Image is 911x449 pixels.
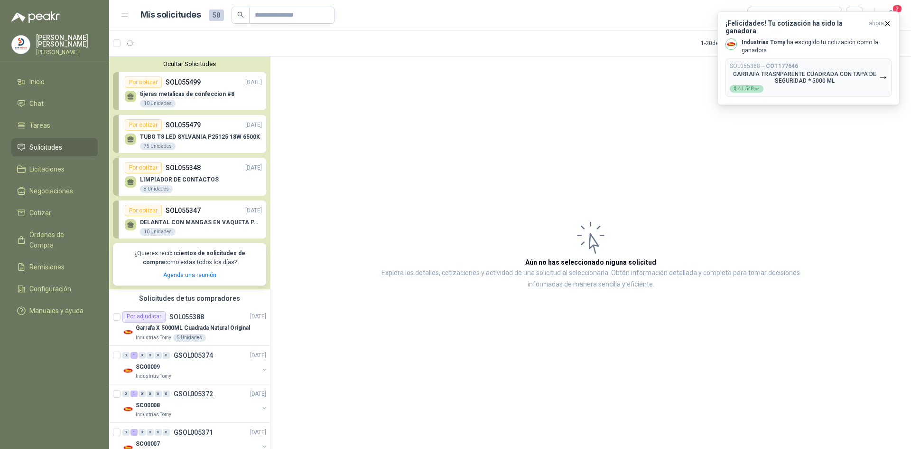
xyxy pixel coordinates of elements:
[139,429,146,436] div: 0
[155,352,162,359] div: 0
[139,352,146,359] div: 0
[122,388,268,419] a: 0 1 0 0 0 0 GSOL005372[DATE] Company LogoSC00008Industrias Tomy
[29,262,65,272] span: Remisiones
[29,76,45,87] span: Inicio
[29,186,73,196] span: Negociaciones
[742,38,892,55] p: ha escogido tu cotización como la ganadora
[136,373,171,380] p: Industrias Tomy
[122,311,166,323] div: Por adjudicar
[36,34,98,48] p: [PERSON_NAME] [PERSON_NAME]
[29,98,44,109] span: Chat
[113,115,266,153] a: Por cotizarSOL055479[DATE] TUBO T8 LED SYLVANIA P25125 18W 6500K75 Unidades
[166,77,201,87] p: SOL055499
[147,391,154,397] div: 0
[883,7,900,24] button: 2
[113,158,266,196] a: Por cotizarSOL055348[DATE] LIMPIADOR DE CONTACTOS8 Unidades
[166,120,201,130] p: SOL055479
[11,116,98,134] a: Tareas
[725,58,892,97] button: SOL055388→COT177646GARRAFA TRASNPARENTE CUADRADA CON TAPA DE SEGURIDAD * 5000 ML$41.548,85
[245,163,262,172] p: [DATE]
[726,39,736,49] img: Company Logo
[163,391,170,397] div: 0
[11,160,98,178] a: Licitaciones
[730,63,798,70] p: SOL055388 →
[29,120,50,131] span: Tareas
[125,119,162,131] div: Por cotizar
[29,164,65,174] span: Licitaciones
[147,352,154,359] div: 0
[29,284,71,294] span: Configuración
[125,162,162,173] div: Por cotizar
[11,11,60,23] img: Logo peakr
[525,257,656,267] h3: Aún no has seleccionado niguna solicitud
[250,351,266,360] p: [DATE]
[730,85,763,93] div: $
[130,352,138,359] div: 1
[11,95,98,113] a: Chat
[122,352,130,359] div: 0
[29,229,89,250] span: Órdenes de Compra
[125,205,162,216] div: Por cotizar
[113,72,266,110] a: Por cotizarSOL055499[DATE] tijeras metalicas de confeccion #810 Unidades
[11,182,98,200] a: Negociaciones
[738,86,760,91] span: 41.548
[892,4,902,13] span: 2
[109,307,270,346] a: Por adjudicarSOL055388[DATE] Company LogoGarrafa X 5000ML Cuadrada Natural OriginalIndustrias Tom...
[155,429,162,436] div: 0
[174,429,213,436] p: GSOL005371
[166,205,201,216] p: SOL055347
[245,121,262,130] p: [DATE]
[130,391,138,397] div: 1
[11,138,98,156] a: Solicitudes
[166,162,201,173] p: SOL055348
[12,36,30,54] img: Company Logo
[11,302,98,320] a: Manuales y ayuda
[245,206,262,215] p: [DATE]
[754,87,760,91] span: ,85
[155,391,162,397] div: 0
[140,185,173,193] div: 8 Unidades
[113,60,266,67] button: Ocultar Solicitudes
[143,250,245,266] b: cientos de solicitudes de compra
[139,391,146,397] div: 0
[140,176,219,183] p: LIMPIADOR DE CONTACTOS
[113,201,266,239] a: Por cotizarSOL055347[DATE] DELANTAL CON MANGAS EN VAQUETA PARA SOLDADOR10 Unidades
[173,334,206,342] div: 5 Unidades
[122,403,134,415] img: Company Logo
[125,76,162,88] div: Por cotizar
[140,100,176,107] div: 10 Unidades
[136,411,171,419] p: Industrias Tomy
[725,19,865,35] h3: ¡Felicidades! Tu cotización ha sido la ganadora
[29,208,51,218] span: Cotizar
[742,39,785,46] b: Industrias Tomy
[11,280,98,298] a: Configuración
[11,73,98,91] a: Inicio
[140,219,262,226] p: DELANTAL CON MANGAS EN VAQUETA PARA SOLDADOR
[122,326,134,338] img: Company Logo
[753,10,773,20] div: Todas
[163,429,170,436] div: 0
[869,19,884,35] span: ahora
[136,439,160,448] p: SC00007
[730,71,879,84] p: GARRAFA TRASNPARENTE CUADRADA CON TAPA DE SEGURIDAD * 5000 ML
[250,428,266,437] p: [DATE]
[174,352,213,359] p: GSOL005374
[122,429,130,436] div: 0
[250,312,266,321] p: [DATE]
[136,334,171,342] p: Industrias Tomy
[109,289,270,307] div: Solicitudes de tus compradores
[29,306,84,316] span: Manuales y ayuda
[122,365,134,376] img: Company Logo
[237,11,244,18] span: search
[209,10,224,21] span: 50
[122,391,130,397] div: 0
[122,350,268,380] a: 0 1 0 0 0 0 GSOL005374[DATE] Company LogoSC00009Industrias Tomy
[701,36,756,51] div: 1 - 20 de 20
[140,228,176,236] div: 10 Unidades
[163,272,216,278] a: Agenda una reunión
[140,8,201,22] h1: Mis solicitudes
[140,91,234,97] p: tijeras metalicas de confeccion #8
[136,362,160,371] p: SC00009
[136,324,250,333] p: Garrafa X 5000ML Cuadrada Natural Original
[140,143,176,150] div: 75 Unidades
